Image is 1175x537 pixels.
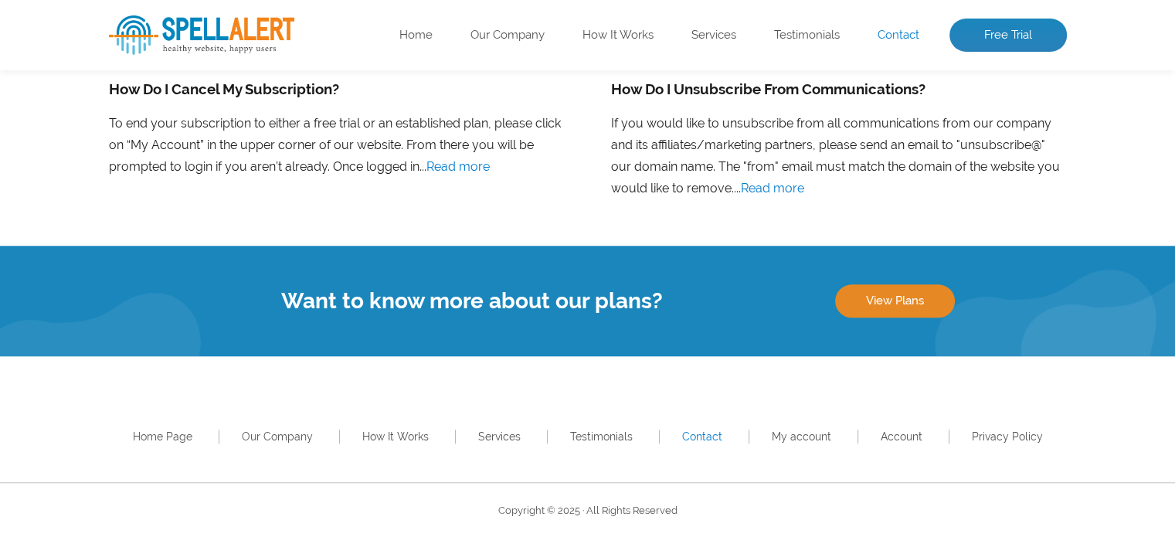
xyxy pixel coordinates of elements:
[741,181,804,195] a: Read more
[588,76,1090,216] li: If you would like to unsubscribe from all communications from our company and its affiliates/mark...
[611,76,1067,102] h3: How Do I Unsubscribe From Communications?
[470,28,545,43] a: Our Company
[881,430,922,443] a: Account
[86,76,588,216] li: To end your subscription to either a free trial or an established plan, please click on “My Accou...
[949,19,1067,53] a: Free Trial
[242,430,313,443] a: Our Company
[774,28,840,43] a: Testimonials
[362,430,429,443] a: How It Works
[399,28,433,43] a: Home
[570,430,633,443] a: Testimonials
[109,426,1067,447] nav: Footer Primary Menu
[109,288,835,314] h4: Want to know more about our plans?
[878,28,919,43] a: Contact
[426,159,490,174] a: Read more
[582,28,654,43] a: How It Works
[133,430,192,443] a: Home Page
[972,430,1043,443] a: Privacy Policy
[835,284,955,317] a: View Plans
[691,28,736,43] a: Services
[682,430,722,443] a: Contact
[109,15,294,55] img: SpellAlert
[772,430,831,443] a: My account
[109,76,565,102] h3: How Do I Cancel My Subscription?
[478,430,521,443] a: Services
[498,505,677,516] span: Copyright © 2025 · All Rights Reserved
